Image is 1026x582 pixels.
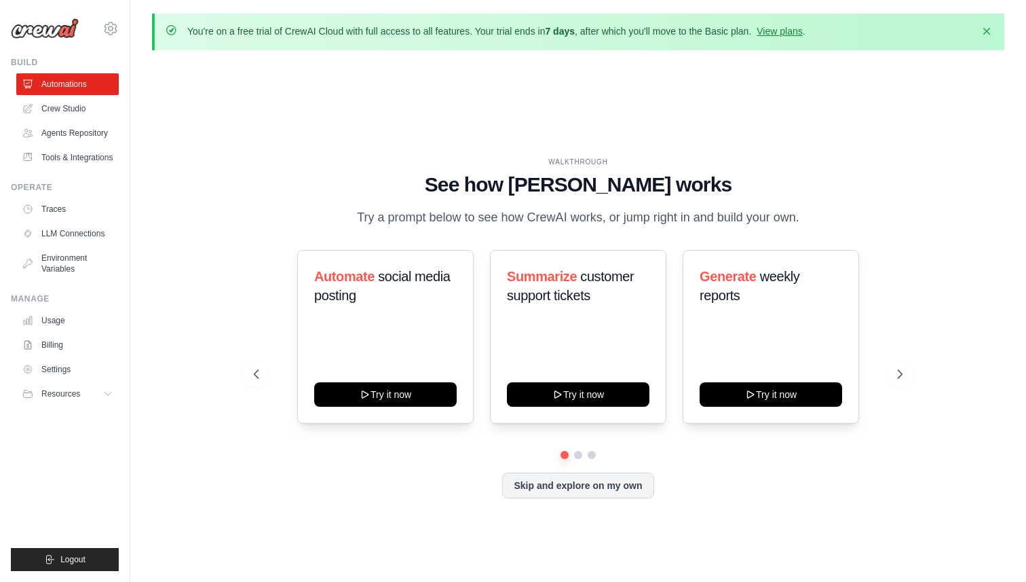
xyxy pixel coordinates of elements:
[11,182,119,193] div: Operate
[41,388,80,399] span: Resources
[16,334,119,356] a: Billing
[757,26,802,37] a: View plans
[16,147,119,168] a: Tools & Integrations
[314,269,451,303] span: social media posting
[11,18,79,39] img: Logo
[11,57,119,68] div: Build
[16,247,119,280] a: Environment Variables
[700,382,842,407] button: Try it now
[16,310,119,331] a: Usage
[60,554,85,565] span: Logout
[507,269,634,303] span: customer support tickets
[16,383,119,405] button: Resources
[16,122,119,144] a: Agents Repository
[254,157,903,167] div: WALKTHROUGH
[314,269,375,284] span: Automate
[700,269,757,284] span: Generate
[187,24,805,38] p: You're on a free trial of CrewAI Cloud with full access to all features. Your trial ends in , aft...
[314,382,457,407] button: Try it now
[16,198,119,220] a: Traces
[507,269,577,284] span: Summarize
[16,73,119,95] a: Automations
[700,269,799,303] span: weekly reports
[502,473,653,498] button: Skip and explore on my own
[545,26,575,37] strong: 7 days
[11,548,119,571] button: Logout
[16,359,119,380] a: Settings
[507,382,649,407] button: Try it now
[350,208,806,228] p: Try a prompt below to see how CrewAI works, or jump right in and build your own.
[11,293,119,304] div: Manage
[16,223,119,244] a: LLM Connections
[16,98,119,120] a: Crew Studio
[254,172,903,197] h1: See how [PERSON_NAME] works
